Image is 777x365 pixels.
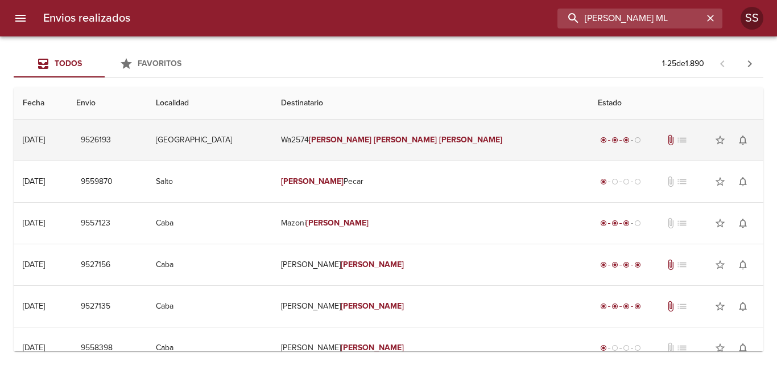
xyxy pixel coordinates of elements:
[306,218,369,228] em: [PERSON_NAME]
[600,345,607,351] span: radio_button_checked
[272,120,589,161] td: Wa2574
[611,303,618,310] span: radio_button_checked
[341,343,404,352] em: [PERSON_NAME]
[709,58,736,69] span: Pagina anterior
[623,303,630,310] span: radio_button_checked
[600,220,607,227] span: radio_button_checked
[23,218,45,228] div: [DATE]
[676,176,688,187] span: No tiene pedido asociado
[709,253,731,276] button: Agregar a favoritos
[598,218,643,229] div: En viaje
[709,129,731,151] button: Agregar a favoritos
[67,87,147,120] th: Envio
[281,177,344,186] em: [PERSON_NAME]
[741,7,763,30] div: Abrir información de usuario
[138,59,181,68] span: Favoritos
[731,170,754,193] button: Activar notificaciones
[676,342,688,354] span: No tiene pedido asociado
[737,301,749,312] span: notifications_none
[76,338,117,359] button: 9558398
[634,303,641,310] span: radio_button_checked
[341,260,404,269] em: [PERSON_NAME]
[598,176,643,187] div: Generado
[43,9,130,27] h6: Envios realizados
[731,253,754,276] button: Activar notificaciones
[709,170,731,193] button: Agregar a favoritos
[709,337,731,359] button: Agregar a favoritos
[731,337,754,359] button: Activar notificaciones
[600,178,607,185] span: radio_button_checked
[623,261,630,268] span: radio_button_checked
[737,342,749,354] span: notifications_none
[714,176,726,187] span: star_border
[634,178,641,185] span: radio_button_unchecked
[272,203,589,244] td: Mazoni
[557,9,703,28] input: buscar
[600,137,607,143] span: radio_button_checked
[81,175,113,189] span: 9559870
[623,137,630,143] span: radio_button_checked
[611,178,618,185] span: radio_button_unchecked
[634,261,641,268] span: radio_button_checked
[611,220,618,227] span: radio_button_checked
[634,345,641,351] span: radio_button_unchecked
[147,87,271,120] th: Localidad
[623,345,630,351] span: radio_button_unchecked
[600,261,607,268] span: radio_button_checked
[589,87,763,120] th: Estado
[76,130,115,151] button: 9526193
[611,261,618,268] span: radio_button_checked
[81,341,113,355] span: 9558398
[272,244,589,285] td: [PERSON_NAME]
[714,218,726,229] span: star_border
[737,218,749,229] span: notifications_none
[147,161,271,202] td: Salto
[611,345,618,351] span: radio_button_unchecked
[731,295,754,318] button: Activar notificaciones
[23,260,45,269] div: [DATE]
[665,301,676,312] span: Tiene documentos adjuntos
[714,301,726,312] span: star_border
[736,50,763,77] span: Pagina siguiente
[147,286,271,327] td: Caba
[23,177,45,186] div: [DATE]
[309,135,372,145] em: [PERSON_NAME]
[81,216,110,231] span: 9557123
[634,220,641,227] span: radio_button_unchecked
[7,5,34,32] button: menu
[76,296,115,317] button: 9527135
[147,203,271,244] td: Caba
[341,301,404,311] em: [PERSON_NAME]
[598,134,643,146] div: En viaje
[598,301,643,312] div: Entregado
[23,343,45,352] div: [DATE]
[623,220,630,227] span: radio_button_checked
[23,301,45,311] div: [DATE]
[598,342,643,354] div: Generado
[741,7,763,30] div: SS
[737,134,749,146] span: notifications_none
[600,303,607,310] span: radio_button_checked
[76,171,117,192] button: 9559870
[709,295,731,318] button: Agregar a favoritos
[665,259,676,270] span: Tiene documentos adjuntos
[662,58,704,69] p: 1 - 25 de 1.890
[81,133,111,147] span: 9526193
[731,129,754,151] button: Activar notificaciones
[714,134,726,146] span: star_border
[731,212,754,235] button: Activar notificaciones
[147,244,271,285] td: Caba
[676,134,688,146] span: No tiene pedido asociado
[55,59,82,68] span: Todos
[714,259,726,270] span: star_border
[676,218,688,229] span: No tiene pedido asociado
[676,259,688,270] span: No tiene pedido asociado
[714,342,726,354] span: star_border
[147,120,271,161] td: [GEOGRAPHIC_DATA]
[439,135,502,145] em: [PERSON_NAME]
[272,286,589,327] td: [PERSON_NAME]
[14,87,67,120] th: Fecha
[272,161,589,202] td: Pecar
[272,87,589,120] th: Destinatario
[623,178,630,185] span: radio_button_unchecked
